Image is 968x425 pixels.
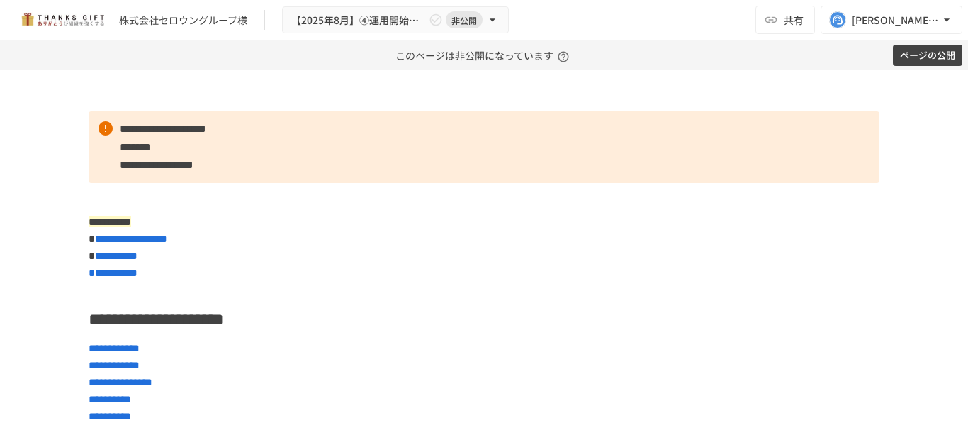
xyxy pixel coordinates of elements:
[893,45,962,67] button: ページの公開
[852,11,940,29] div: [PERSON_NAME][EMAIL_ADDRESS][DOMAIN_NAME]
[291,11,426,29] span: 【2025年8月】④運用開始後2回目振り返りMTG
[821,6,962,34] button: [PERSON_NAME][EMAIL_ADDRESS][DOMAIN_NAME]
[784,12,804,28] span: 共有
[282,6,509,34] button: 【2025年8月】④運用開始後2回目振り返りMTG非公開
[395,40,573,70] p: このページは非公開になっています
[755,6,815,34] button: 共有
[17,9,108,31] img: mMP1OxWUAhQbsRWCurg7vIHe5HqDpP7qZo7fRoNLXQh
[446,13,483,28] span: 非公開
[119,13,247,28] div: 株式会社セロウングループ様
